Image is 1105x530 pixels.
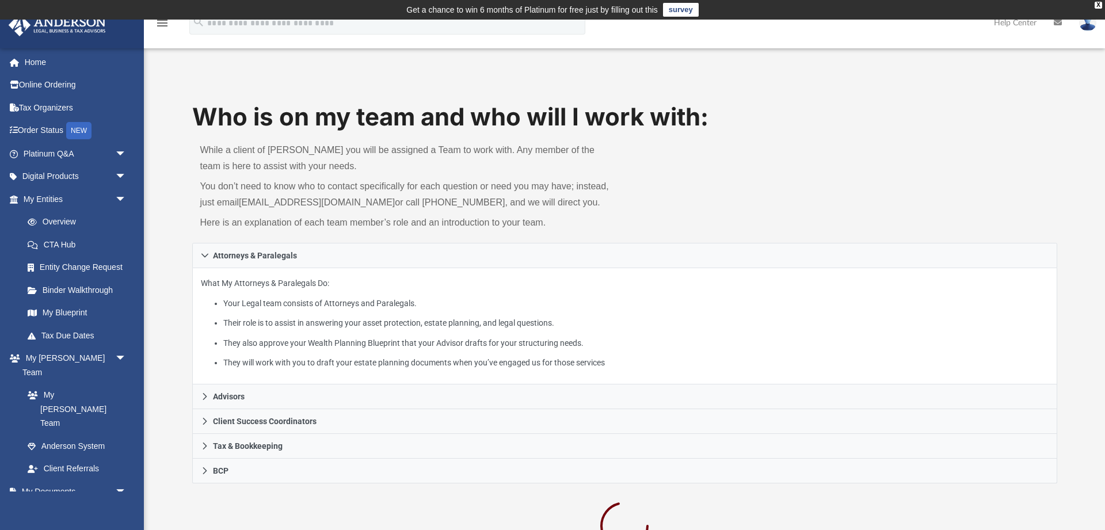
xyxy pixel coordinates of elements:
[192,16,205,28] i: search
[200,178,617,211] p: You don’t need to know who to contact specifically for each question or need you may have; instea...
[16,302,138,325] a: My Blueprint
[192,243,1057,268] a: Attorneys & Paralegals
[16,324,144,347] a: Tax Due Dates
[8,96,144,119] a: Tax Organizers
[1095,2,1102,9] div: close
[8,51,144,74] a: Home
[155,16,169,30] i: menu
[239,197,395,207] a: [EMAIL_ADDRESS][DOMAIN_NAME]
[8,480,138,503] a: My Documentsarrow_drop_down
[115,480,138,504] span: arrow_drop_down
[213,417,317,425] span: Client Success Coordinators
[16,211,144,234] a: Overview
[192,100,1057,134] h1: Who is on my team and who will I work with:
[16,233,144,256] a: CTA Hub
[8,74,144,97] a: Online Ordering
[16,434,138,457] a: Anderson System
[16,256,144,279] a: Entity Change Request
[16,457,138,481] a: Client Referrals
[201,276,1049,370] p: What My Attorneys & Paralegals Do:
[115,165,138,189] span: arrow_drop_down
[16,279,144,302] a: Binder Walkthrough
[223,336,1049,350] li: They also approve your Wealth Planning Blueprint that your Advisor drafts for your structuring ne...
[16,384,132,435] a: My [PERSON_NAME] Team
[192,268,1057,385] div: Attorneys & Paralegals
[223,316,1049,330] li: Their role is to assist in answering your asset protection, estate planning, and legal questions.
[66,122,92,139] div: NEW
[223,296,1049,311] li: Your Legal team consists of Attorneys and Paralegals.
[8,142,144,165] a: Platinum Q&Aarrow_drop_down
[192,459,1057,483] a: BCP
[200,142,617,174] p: While a client of [PERSON_NAME] you will be assigned a Team to work with. Any member of the team ...
[8,347,138,384] a: My [PERSON_NAME] Teamarrow_drop_down
[1079,14,1096,31] img: User Pic
[8,119,144,143] a: Order StatusNEW
[213,442,283,450] span: Tax & Bookkeeping
[213,467,228,475] span: BCP
[192,384,1057,409] a: Advisors
[663,3,699,17] a: survey
[8,165,144,188] a: Digital Productsarrow_drop_down
[213,392,245,401] span: Advisors
[115,347,138,371] span: arrow_drop_down
[223,356,1049,370] li: They will work with you to draft your estate planning documents when you’ve engaged us for those ...
[200,215,617,231] p: Here is an explanation of each team member’s role and an introduction to your team.
[5,14,109,36] img: Anderson Advisors Platinum Portal
[115,142,138,166] span: arrow_drop_down
[115,188,138,211] span: arrow_drop_down
[213,251,297,260] span: Attorneys & Paralegals
[8,188,144,211] a: My Entitiesarrow_drop_down
[192,409,1057,434] a: Client Success Coordinators
[406,3,658,17] div: Get a chance to win 6 months of Platinum for free just by filling out this
[155,22,169,30] a: menu
[192,434,1057,459] a: Tax & Bookkeeping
